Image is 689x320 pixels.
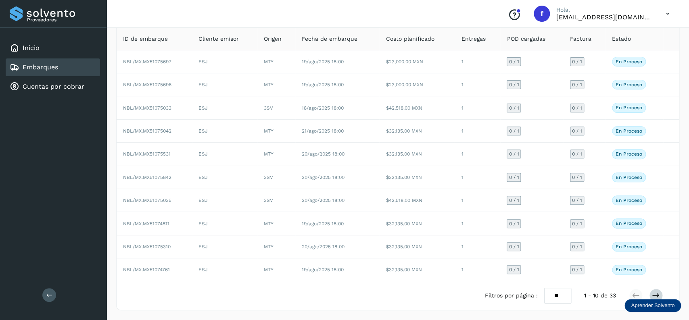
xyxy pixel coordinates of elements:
span: 0 / 1 [572,152,582,156]
td: 1 [455,235,500,258]
td: 3SV [257,166,295,189]
td: 1 [455,189,500,212]
span: 18/ago/2025 18:00 [302,105,344,111]
td: MTY [257,258,295,281]
span: Cliente emisor [198,35,239,43]
td: MTY [257,73,295,96]
td: $32,135.00 MXN [379,143,455,166]
span: NBL/MX.MX51075033 [123,105,171,111]
td: $23,000.00 MXN [379,73,455,96]
span: NBL/MX.MX51074761 [123,267,170,272]
td: ESJ [192,50,257,73]
p: En proceso [616,267,642,272]
span: 20/ago/2025 18:00 [302,175,344,180]
td: ESJ [192,96,257,119]
span: NBL/MX.MX51075531 [123,151,171,157]
span: Entregas [461,35,485,43]
span: Estado [612,35,631,43]
td: 1 [455,96,500,119]
span: 0 / 1 [572,59,582,64]
span: 0 / 1 [572,244,582,249]
span: 0 / 1 [572,129,582,133]
td: 1 [455,212,500,235]
td: $42,518.00 MXN [379,96,455,119]
span: NBL/MX.MX51075042 [123,128,171,134]
td: ESJ [192,143,257,166]
span: NBL/MX.MX51075697 [123,59,171,64]
span: 0 / 1 [509,267,519,272]
span: 0 / 1 [572,221,582,226]
span: 1 - 10 de 33 [584,291,616,300]
td: 1 [455,143,500,166]
div: Embarques [6,58,100,76]
span: 19/ago/2025 18:00 [302,221,344,226]
td: ESJ [192,166,257,189]
p: Hola, [556,6,653,13]
span: NBL/MX.MX51074811 [123,221,169,226]
td: $32,135.00 MXN [379,235,455,258]
p: En proceso [616,220,642,226]
td: ESJ [192,258,257,281]
span: NBL/MX.MX51075696 [123,82,171,87]
span: 0 / 1 [509,175,519,180]
td: 3SV [257,189,295,212]
td: 1 [455,258,500,281]
span: 20/ago/2025 18:00 [302,244,344,249]
span: 21/ago/2025 18:00 [302,128,344,134]
a: Inicio [23,44,40,52]
p: Aprender Solvento [631,302,674,309]
td: ESJ [192,189,257,212]
p: En proceso [616,82,642,87]
span: 0 / 1 [572,267,582,272]
span: 0 / 1 [572,175,582,180]
p: En proceso [616,128,642,134]
div: Inicio [6,39,100,57]
p: En proceso [616,59,642,64]
span: 19/ago/2025 18:00 [302,82,344,87]
span: ID de embarque [123,35,168,43]
td: ESJ [192,120,257,143]
span: 0 / 1 [509,129,519,133]
span: 20/ago/2025 18:00 [302,197,344,203]
td: ESJ [192,73,257,96]
span: 0 / 1 [509,82,519,87]
span: Costo planificado [386,35,434,43]
td: $32,135.00 MXN [379,120,455,143]
td: 1 [455,120,500,143]
td: 1 [455,50,500,73]
td: 3SV [257,96,295,119]
span: 20/ago/2025 18:00 [302,151,344,157]
p: facturacion@expresssanjavier.com [556,13,653,21]
span: NBL/MX.MX51075310 [123,244,171,249]
td: MTY [257,120,295,143]
span: POD cargadas [507,35,545,43]
td: ESJ [192,235,257,258]
td: 1 [455,166,500,189]
p: En proceso [616,105,642,110]
td: MTY [257,235,295,258]
p: En proceso [616,197,642,203]
span: Fecha de embarque [302,35,357,43]
td: $32,135.00 MXN [379,258,455,281]
td: ESJ [192,212,257,235]
td: 1 [455,73,500,96]
span: 0 / 1 [509,152,519,156]
span: NBL/MX.MX51075842 [123,175,171,180]
span: 0 / 1 [509,221,519,226]
span: 19/ago/2025 18:00 [302,267,344,272]
span: NBL/MX.MX51075035 [123,197,171,203]
div: Aprender Solvento [624,299,681,312]
td: $32,135.00 MXN [379,212,455,235]
span: 0 / 1 [509,198,519,203]
td: MTY [257,143,295,166]
td: $23,000.00 MXN [379,50,455,73]
p: Proveedores [27,17,97,23]
span: 0 / 1 [509,106,519,110]
td: MTY [257,212,295,235]
span: 0 / 1 [509,244,519,249]
td: MTY [257,50,295,73]
p: En proceso [616,151,642,157]
span: 0 / 1 [572,198,582,203]
span: Filtros por página : [485,291,538,300]
p: En proceso [616,244,642,249]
